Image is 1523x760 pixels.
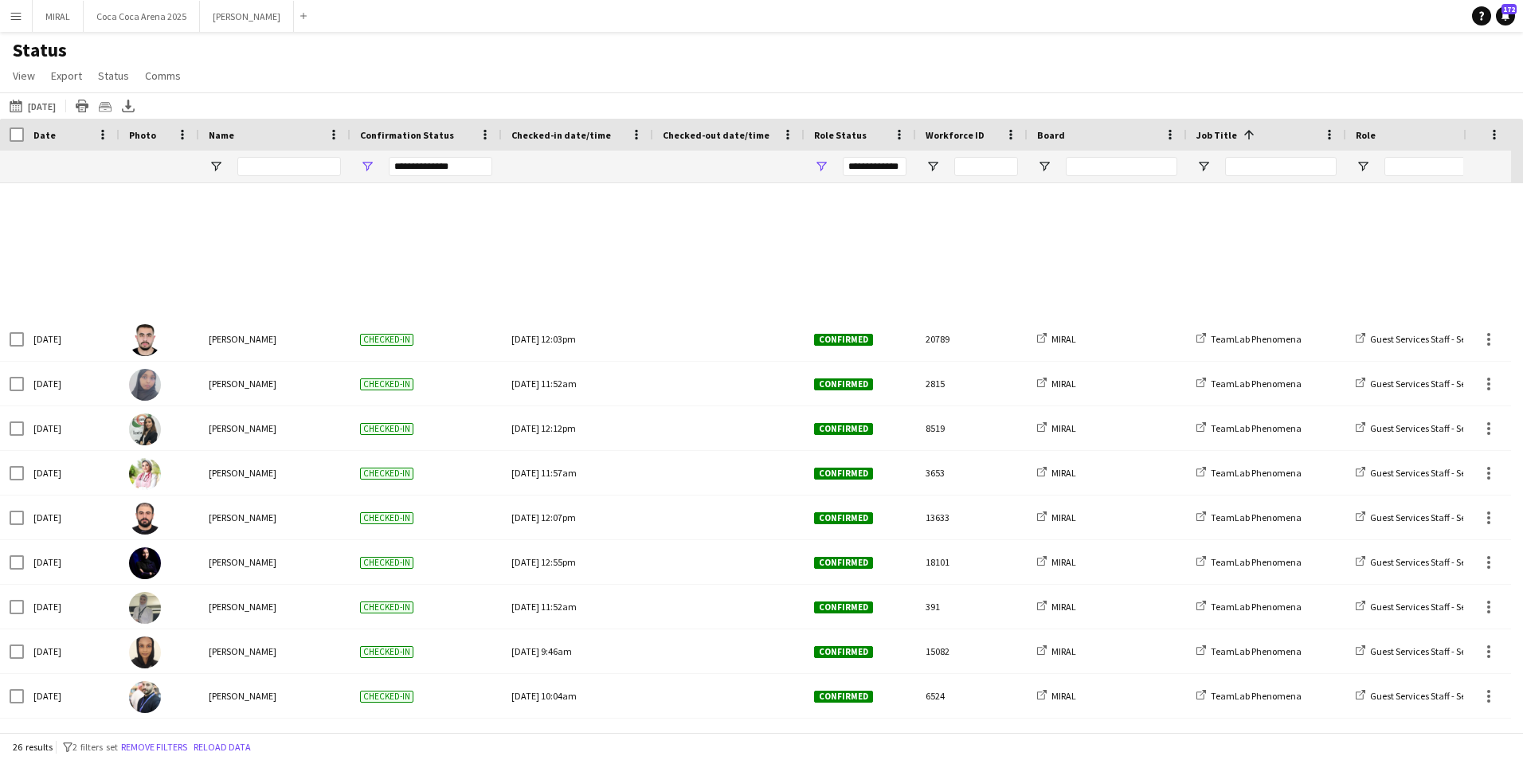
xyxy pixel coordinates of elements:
[1037,645,1076,657] a: MIRAL
[814,557,873,569] span: Confirmed
[360,129,454,141] span: Confirmation Status
[1196,690,1302,702] a: TeamLab Phenomena
[129,637,161,668] img: Bashair Babiker
[954,157,1018,176] input: Workforce ID Filter Input
[1196,378,1302,390] a: TeamLab Phenomena
[209,556,276,568] span: [PERSON_NAME]
[209,601,276,613] span: [PERSON_NAME]
[916,362,1028,405] div: 2815
[1370,601,1482,613] span: Guest Services Staff - Senior
[360,159,374,174] button: Open Filter Menu
[24,362,119,405] div: [DATE]
[511,317,644,361] div: [DATE] 12:03pm
[511,129,611,141] span: Checked-in date/time
[129,547,161,579] img: Rawan Iyad
[360,601,413,613] span: Checked-in
[1356,601,1482,613] a: Guest Services Staff - Senior
[1037,378,1076,390] a: MIRAL
[360,557,413,569] span: Checked-in
[360,646,413,658] span: Checked-in
[814,378,873,390] span: Confirmed
[916,629,1028,673] div: 15082
[6,96,59,116] button: [DATE]
[1370,511,1482,523] span: Guest Services Staff - Senior
[33,129,56,141] span: Date
[916,585,1028,629] div: 391
[1051,690,1076,702] span: MIRAL
[1211,422,1302,434] span: TeamLab Phenomena
[1037,511,1076,523] a: MIRAL
[511,540,644,584] div: [DATE] 12:55pm
[209,333,276,345] span: [PERSON_NAME]
[200,1,294,32] button: [PERSON_NAME]
[1211,511,1302,523] span: TeamLab Phenomena
[72,741,118,753] span: 2 filters set
[360,691,413,703] span: Checked-in
[209,645,276,657] span: [PERSON_NAME]
[916,674,1028,718] div: 6524
[1037,690,1076,702] a: MIRAL
[119,96,138,116] app-action-btn: Export XLSX
[139,65,187,86] a: Comms
[129,129,156,141] span: Photo
[1225,157,1337,176] input: Job Title Filter Input
[1211,690,1302,702] span: TeamLab Phenomena
[1356,556,1482,568] a: Guest Services Staff - Senior
[1066,157,1177,176] input: Board Filter Input
[190,738,254,756] button: Reload data
[511,629,644,673] div: [DATE] 9:46am
[1051,645,1076,657] span: MIRAL
[1370,333,1482,345] span: Guest Services Staff - Senior
[814,129,867,141] span: Role Status
[916,451,1028,495] div: 3653
[1196,333,1302,345] a: TeamLab Phenomena
[1501,4,1517,14] span: 172
[98,69,129,83] span: Status
[511,585,644,629] div: [DATE] 11:52am
[1051,556,1076,568] span: MIRAL
[1370,556,1482,568] span: Guest Services Staff - Senior
[84,1,200,32] button: Coca Coca Arena 2025
[129,503,161,535] img: Saif Al Azameh
[663,129,769,141] span: Checked-out date/time
[1196,467,1302,479] a: TeamLab Phenomena
[237,157,341,176] input: Name Filter Input
[360,334,413,346] span: Checked-in
[360,512,413,524] span: Checked-in
[1356,690,1482,702] a: Guest Services Staff - Senior
[1037,467,1076,479] a: MIRAL
[1356,333,1482,345] a: Guest Services Staff - Senior
[33,1,84,32] button: MIRAL
[1356,467,1482,479] a: Guest Services Staff - Senior
[1196,159,1211,174] button: Open Filter Menu
[24,540,119,584] div: [DATE]
[1037,129,1065,141] span: Board
[209,422,276,434] span: [PERSON_NAME]
[129,458,161,490] img: aya hamam
[129,324,161,356] img: Ahmed Adel
[1196,645,1302,657] a: TeamLab Phenomena
[814,423,873,435] span: Confirmed
[1051,378,1076,390] span: MIRAL
[916,406,1028,450] div: 8519
[1037,601,1076,613] a: MIRAL
[814,334,873,346] span: Confirmed
[511,674,644,718] div: [DATE] 10:04am
[1196,556,1302,568] a: TeamLab Phenomena
[209,378,276,390] span: [PERSON_NAME]
[916,496,1028,539] div: 13633
[1356,159,1370,174] button: Open Filter Menu
[118,738,190,756] button: Remove filters
[814,601,873,613] span: Confirmed
[129,413,161,445] img: Sarah Sami
[1211,601,1302,613] span: TeamLab Phenomena
[92,65,135,86] a: Status
[209,690,276,702] span: [PERSON_NAME]
[1051,511,1076,523] span: MIRAL
[1384,157,1496,176] input: Role Filter Input
[13,69,35,83] span: View
[24,629,119,673] div: [DATE]
[1196,422,1302,434] a: TeamLab Phenomena
[926,129,985,141] span: Workforce ID
[511,406,644,450] div: [DATE] 12:12pm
